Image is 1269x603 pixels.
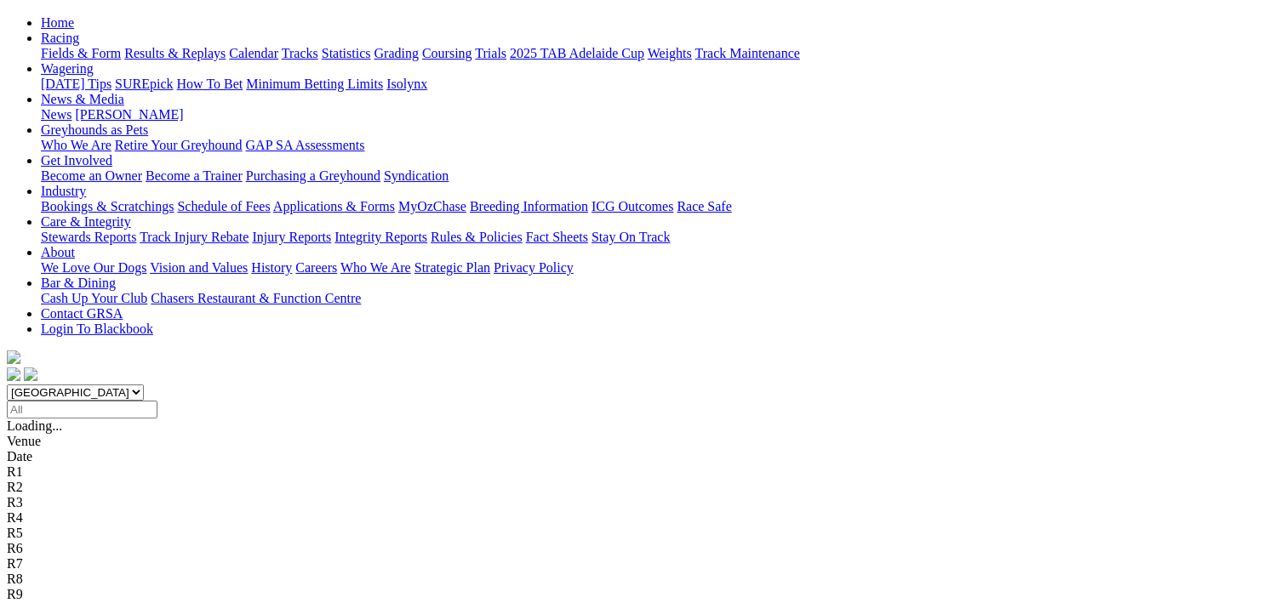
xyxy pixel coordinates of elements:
[246,138,365,152] a: GAP SA Assessments
[41,230,1262,245] div: Care & Integrity
[592,199,673,213] a: ICG Outcomes
[41,138,111,152] a: Who We Are
[41,153,112,168] a: Get Involved
[75,107,183,122] a: [PERSON_NAME]
[41,214,131,229] a: Care & Integrity
[295,260,337,275] a: Careers
[41,122,148,137] a: Greyhounds as Pets
[7,587,1262,602] div: R9
[340,260,411,275] a: Who We Are
[41,46,1262,61] div: Racing
[282,46,318,60] a: Tracks
[41,107,71,122] a: News
[124,46,226,60] a: Results & Replays
[7,495,1262,510] div: R3
[648,46,692,60] a: Weights
[41,199,174,213] a: Bookings & Scratchings
[7,541,1262,556] div: R6
[334,230,427,244] a: Integrity Reports
[41,260,146,275] a: We Love Our Dogs
[7,449,1262,464] div: Date
[115,77,173,91] a: SUREpick
[41,291,1262,306] div: Bar & Dining
[431,230,523,244] a: Rules & Policies
[41,245,75,259] a: About
[41,77,1262,92] div: Wagering
[7,510,1262,526] div: R4
[41,291,147,305] a: Cash Up Your Club
[322,46,371,60] a: Statistics
[7,401,157,418] input: Select date
[7,434,1262,449] div: Venue
[41,77,111,91] a: [DATE] Tips
[150,260,248,275] a: Vision and Values
[115,138,243,152] a: Retire Your Greyhound
[494,260,574,275] a: Privacy Policy
[24,367,37,381] img: twitter.svg
[229,46,278,60] a: Calendar
[592,230,670,244] a: Stay On Track
[384,168,449,183] a: Syndication
[7,418,62,433] span: Loading...
[177,77,243,91] a: How To Bet
[41,46,121,60] a: Fields & Form
[41,260,1262,276] div: About
[526,230,588,244] a: Fact Sheets
[677,199,731,213] a: Race Safe
[7,367,20,381] img: facebook.svg
[41,138,1262,153] div: Greyhounds as Pets
[41,92,124,106] a: News & Media
[374,46,419,60] a: Grading
[7,480,1262,495] div: R2
[414,260,490,275] a: Strategic Plan
[246,77,383,91] a: Minimum Betting Limits
[140,230,249,244] a: Track Injury Rebate
[41,306,123,321] a: Contact GRSA
[7,572,1262,587] div: R8
[510,46,644,60] a: 2025 TAB Adelaide Cup
[41,321,153,336] a: Login To Blackbook
[422,46,472,60] a: Coursing
[41,15,74,30] a: Home
[246,168,380,183] a: Purchasing a Greyhound
[41,230,136,244] a: Stewards Reports
[7,464,1262,480] div: R1
[475,46,506,60] a: Trials
[146,168,243,183] a: Become a Trainer
[470,199,588,213] a: Breeding Information
[41,199,1262,214] div: Industry
[41,168,142,183] a: Become an Owner
[398,199,466,213] a: MyOzChase
[41,276,116,290] a: Bar & Dining
[695,46,800,60] a: Track Maintenance
[251,260,292,275] a: History
[41,61,94,76] a: Wagering
[386,77,427,91] a: Isolynx
[41,184,86,198] a: Industry
[177,199,270,213] a: Schedule of Fees
[7,526,1262,541] div: R5
[273,199,395,213] a: Applications & Forms
[151,291,361,305] a: Chasers Restaurant & Function Centre
[7,350,20,364] img: logo-grsa-white.png
[252,230,331,244] a: Injury Reports
[41,31,79,45] a: Racing
[41,168,1262,184] div: Get Involved
[7,556,1262,572] div: R7
[41,107,1262,122] div: News & Media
